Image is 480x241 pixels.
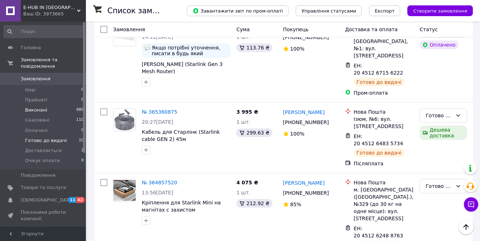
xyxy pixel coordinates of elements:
span: Повідомлення [21,172,55,179]
button: Створити замовлення [407,5,473,16]
span: 10 [79,137,84,144]
span: Якщо потрібні уточнення, писати в будь який месенджер [152,45,228,56]
span: Управління статусами [301,8,356,14]
button: Управління статусами [296,5,362,16]
span: Доставляється [25,147,62,154]
div: Пром-оплата [354,89,414,96]
div: Дешева доставка [420,126,467,140]
button: Завантажити звіт по пром-оплаті [187,5,289,16]
div: Оплачено [420,41,458,49]
span: 20:27[DATE] [142,119,173,125]
a: Кабель для Старлінк (Starlink cable GEN 2) 45м [142,129,220,142]
img: :speech_balloon: [145,45,150,51]
div: [PHONE_NUMBER] [282,32,330,42]
button: Експорт [369,5,401,16]
span: 2 [81,147,84,154]
span: 85% [290,202,301,207]
span: Виконані [25,107,47,113]
span: 42 [76,197,84,203]
button: Наверх [459,219,474,235]
span: 0 [81,157,84,164]
span: 0 [81,97,84,103]
a: [PERSON_NAME] [283,179,325,186]
a: Створити замовлення [400,8,473,13]
span: Замовлення [21,76,50,82]
span: Завантажити звіт по пром-оплаті [193,8,283,14]
div: Готово до видачі [354,78,404,86]
div: 212.92 ₴ [236,199,272,208]
span: 100% [290,131,305,137]
span: Оплачені [25,127,48,134]
span: 0 [81,127,84,134]
span: Скасовані [25,117,49,123]
a: № 364857520 [142,180,177,185]
div: Готово до видачі [426,182,452,190]
span: Товари та послуги [21,184,66,191]
h1: Список замовлень [107,6,180,15]
span: 1 шт. [236,119,250,125]
span: 0 [81,87,84,93]
span: 13:56[DATE] [142,190,173,195]
a: Кріплення для Starlink Mini на магнітах с захистом [142,200,221,213]
span: ЕН: 20 4512 6483 5734 [354,133,403,146]
span: ЕН: 20 4512 6715 6222 [354,63,403,76]
input: Пошук [4,25,84,38]
img: Фото товару [113,180,136,200]
span: Експорт [375,8,395,14]
div: [PHONE_NUMBER] [282,117,330,127]
div: смт. [GEOGRAPHIC_DATA], №1: вул. [STREET_ADDRESS] [354,30,414,59]
a: [PERSON_NAME] (Starlink Gen 3 Mesh Router) [142,61,223,74]
span: Замовлення та повідомлення [21,57,86,70]
span: ЕН: 20 4512 6248 8763 [354,226,403,238]
span: 1 шт. [236,190,250,195]
span: Замовлення [113,27,145,32]
span: 985 [76,107,84,113]
span: Покупець [283,27,309,32]
a: Фото товару [113,108,136,131]
a: [PERSON_NAME] [283,109,325,116]
span: Cума [236,27,249,32]
span: 100% [290,46,305,52]
span: 110 [76,117,84,123]
span: Нові [25,87,35,93]
div: Ваш ID: 3973665 [23,11,86,17]
span: Доставка та оплата [345,27,398,32]
span: Прийняті [25,97,47,103]
span: Головна [21,44,41,51]
span: 3 995 ₴ [236,109,258,115]
div: м. [GEOGRAPHIC_DATA] ([GEOGRAPHIC_DATA].), №329 (до 30 кг на одне місце): вул. [STREET_ADDRESS] [354,186,414,222]
span: Показники роботи компанії [21,209,66,222]
div: Нова Пошта [354,179,414,186]
span: Статус [420,27,438,32]
span: Очікує оплати [25,157,60,164]
span: Готово до видачі [25,137,67,144]
a: Фото товару [113,179,136,202]
div: [PHONE_NUMBER] [282,188,330,198]
div: Післяплата [354,160,414,167]
div: Готово до видачі [426,112,452,119]
div: Ізюм, №6: вул. [STREET_ADDRESS] [354,115,414,130]
div: Готово до видачі [354,148,404,157]
span: 11 [68,197,76,203]
img: Фото товару [113,109,136,131]
span: E-HUB IN UA [23,4,77,11]
span: Створити замовлення [413,8,467,14]
div: Нова Пошта [354,108,414,115]
span: 4 075 ₴ [236,180,258,185]
span: [DEMOGRAPHIC_DATA] [21,197,74,203]
div: 299.63 ₴ [236,128,272,137]
a: № 365360875 [142,109,177,115]
button: Чат з покупцем [464,197,478,212]
div: 113.76 ₴ [236,43,272,52]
